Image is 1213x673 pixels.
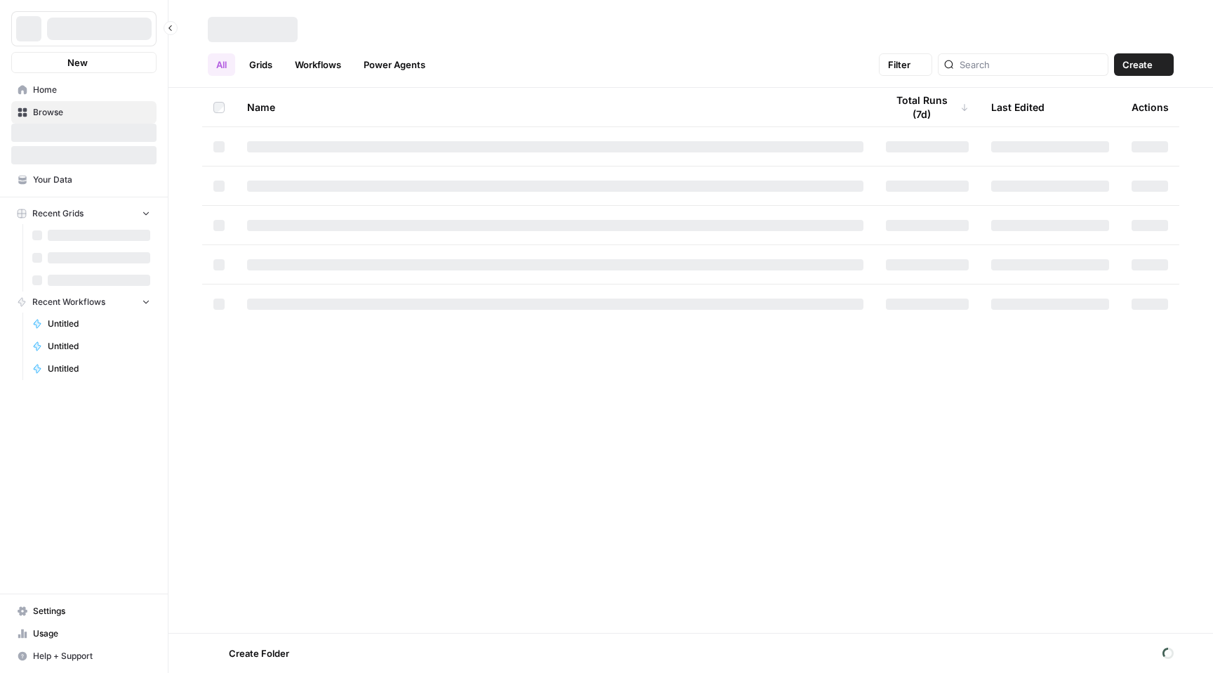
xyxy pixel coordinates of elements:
[11,203,157,224] button: Recent Grids
[960,58,1102,72] input: Search
[33,650,150,662] span: Help + Support
[11,292,157,313] button: Recent Workflows
[1132,88,1169,126] div: Actions
[11,622,157,645] a: Usage
[32,296,105,308] span: Recent Workflows
[208,642,298,665] button: Create Folder
[11,169,157,191] a: Your Data
[26,313,157,335] a: Untitled
[11,79,157,101] a: Home
[1122,58,1153,72] span: Create
[1114,53,1174,76] button: Create
[11,645,157,667] button: Help + Support
[888,58,910,72] span: Filter
[33,627,150,640] span: Usage
[11,101,157,124] a: Browse
[48,318,150,330] span: Untitled
[48,362,150,375] span: Untitled
[48,340,150,353] span: Untitled
[11,600,157,622] a: Settings
[33,84,150,96] span: Home
[247,88,863,126] div: Name
[33,605,150,618] span: Settings
[26,335,157,358] a: Untitled
[355,53,434,76] a: Power Agents
[208,53,235,76] a: All
[991,88,1045,126] div: Last Edited
[26,358,157,380] a: Untitled
[67,55,88,70] span: New
[229,646,289,660] span: Create Folder
[33,106,150,119] span: Browse
[879,53,932,76] button: Filter
[32,207,84,220] span: Recent Grids
[33,174,150,186] span: Your Data
[886,88,969,126] div: Total Runs (7d)
[286,53,350,76] a: Workflows
[241,53,281,76] a: Grids
[11,52,157,73] button: New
